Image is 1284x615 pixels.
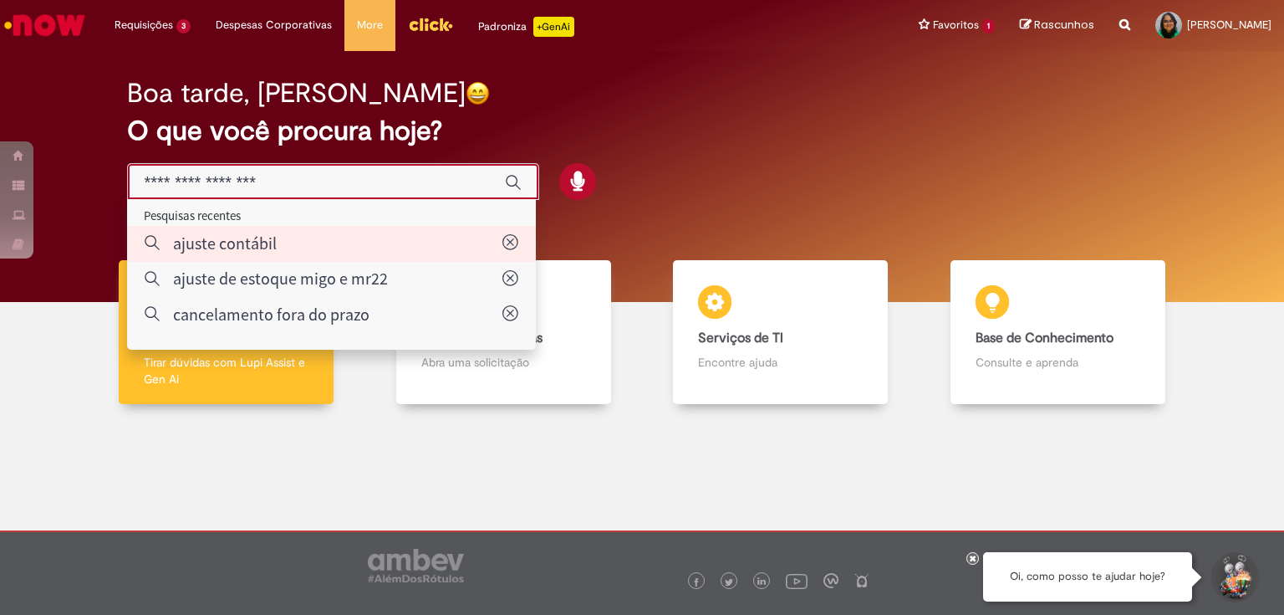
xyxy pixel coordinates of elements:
[757,577,766,587] img: logo_footer_linkedin.png
[692,578,701,587] img: logo_footer_facebook.png
[1187,18,1271,32] span: [PERSON_NAME]
[357,17,383,33] span: More
[115,17,173,33] span: Requisições
[1034,17,1094,33] span: Rascunhos
[368,549,464,582] img: logo_footer_ambev_rotulo_gray.png
[2,8,88,42] img: ServiceNow
[698,354,863,371] p: Encontre ajuda
[933,17,979,33] span: Favoritos
[176,19,191,33] span: 3
[642,260,920,405] a: Serviços de TI Encontre ajuda
[786,570,808,592] img: logo_footer_youtube.png
[976,330,1113,346] b: Base de Conhecimento
[698,330,783,346] b: Serviços de TI
[1209,552,1259,602] button: Iniciar Conversa de Suporte
[421,354,586,371] p: Abra uma solicitação
[823,573,838,588] img: logo_footer_workplace.png
[983,552,1192,602] div: Oi, como posso te ajudar hoje?
[88,260,365,405] a: Tirar dúvidas Tirar dúvidas com Lupi Assist e Gen Ai
[216,17,332,33] span: Despesas Corporativas
[854,573,869,588] img: logo_footer_naosei.png
[1020,18,1094,33] a: Rascunhos
[421,330,543,346] b: Catálogo de Ofertas
[920,260,1197,405] a: Base de Conhecimento Consulte e aprenda
[478,17,574,37] div: Padroniza
[466,81,490,105] img: happy-face.png
[144,354,308,387] p: Tirar dúvidas com Lupi Assist e Gen Ai
[976,354,1140,371] p: Consulte e aprenda
[127,79,466,108] h2: Boa tarde, [PERSON_NAME]
[533,17,574,37] p: +GenAi
[725,578,733,587] img: logo_footer_twitter.png
[408,12,453,37] img: click_logo_yellow_360x200.png
[127,116,1158,146] h2: O que você procura hoje?
[982,19,995,33] span: 1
